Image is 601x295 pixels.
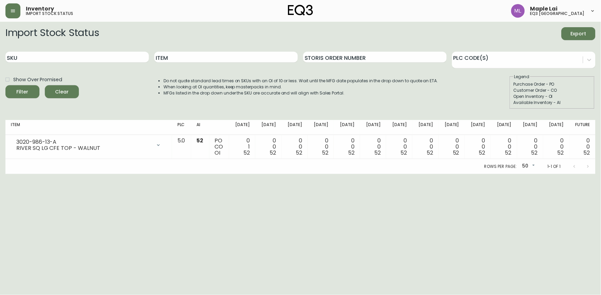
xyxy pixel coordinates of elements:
div: 0 0 [522,138,538,156]
div: 0 0 [261,138,276,156]
legend: Legend [514,74,530,80]
th: [DATE] [439,120,465,135]
th: AI [191,120,209,135]
th: [DATE] [543,120,569,135]
span: Show Over Promised [13,76,62,83]
span: 52 [505,149,512,157]
li: When looking at OI quantities, keep masterpacks in mind. [164,84,438,90]
p: Rows per page: [484,163,517,170]
td: 5.0 [172,135,191,159]
div: Open Inventory - OI [514,93,591,100]
h2: Import Stock Status [5,27,99,40]
button: Export [562,27,596,40]
span: 52 [453,149,459,157]
th: Item [5,120,172,135]
th: [DATE] [229,120,255,135]
button: Filter [5,85,39,98]
span: 52 [270,149,276,157]
th: Future [569,120,596,135]
div: Available Inventory - AI [514,100,591,106]
th: [DATE] [281,120,308,135]
li: Do not quote standard lead times on SKUs with an OI of 10 or less. Wait until the MFG date popula... [164,78,438,84]
div: 0 0 [444,138,459,156]
div: 0 0 [313,138,328,156]
span: Maple Lai [530,6,558,12]
th: [DATE] [412,120,439,135]
div: PO CO [215,138,224,156]
div: 0 0 [549,138,564,156]
li: MFGs listed in the drop down under the SKU are accurate and will align with Sales Portal. [164,90,438,96]
span: OI [215,149,221,157]
span: Clear [50,88,73,96]
th: [DATE] [386,120,412,135]
div: 3020-986-13-ARIVER SQ LG CFE TOP - WALNUT [11,138,167,153]
div: 3020-986-13-A [16,139,152,145]
span: 52 [400,149,407,157]
span: 52 [374,149,381,157]
div: 0 0 [287,138,302,156]
span: Inventory [26,6,54,12]
span: Export [567,30,590,38]
div: 0 0 [365,138,381,156]
span: 52 [584,149,590,157]
button: Clear [45,85,79,98]
div: 50 [519,161,536,172]
h5: import stock status [26,12,73,16]
div: Purchase Order - PO [514,81,591,87]
div: 0 0 [496,138,512,156]
div: 0 0 [418,138,433,156]
img: logo [288,5,313,16]
span: 52 [531,149,538,157]
span: 52 [322,149,328,157]
div: 0 0 [339,138,355,156]
span: 52 [427,149,433,157]
th: [DATE] [308,120,334,135]
span: 52 [557,149,564,157]
span: 52 [243,149,250,157]
div: 0 0 [575,138,590,156]
th: [DATE] [360,120,386,135]
th: [DATE] [334,120,360,135]
th: [DATE] [255,120,281,135]
th: [DATE] [517,120,543,135]
div: RIVER SQ LG CFE TOP - WALNUT [16,145,152,151]
th: [DATE] [491,120,517,135]
div: 0 0 [392,138,407,156]
span: 52 [479,149,485,157]
div: 0 1 [235,138,250,156]
th: [DATE] [465,120,491,135]
span: 52 [196,137,203,144]
div: Customer Order - CO [514,87,591,93]
span: 52 [296,149,302,157]
th: PLC [172,120,191,135]
span: 52 [348,149,355,157]
div: 0 0 [470,138,485,156]
p: 1-1 of 1 [547,163,561,170]
img: 61e28cffcf8cc9f4e300d877dd684943 [511,4,525,18]
h5: eq3 [GEOGRAPHIC_DATA] [530,12,585,16]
